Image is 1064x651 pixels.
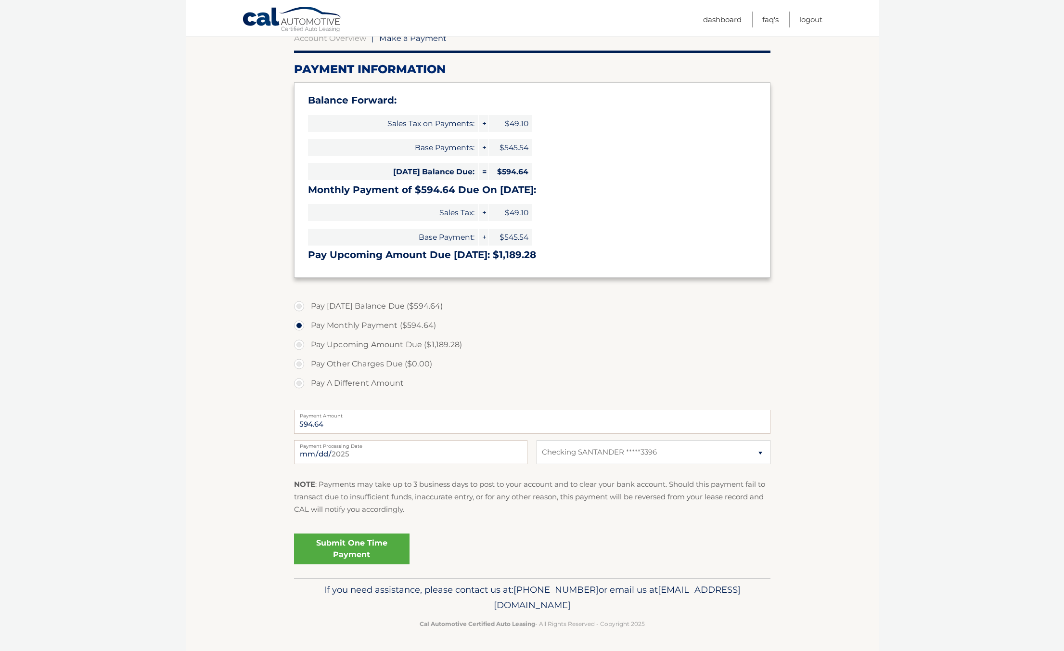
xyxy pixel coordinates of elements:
[489,115,532,132] span: $49.10
[513,584,599,595] span: [PHONE_NUMBER]
[379,33,447,43] span: Make a Payment
[762,12,779,27] a: FAQ's
[372,33,374,43] span: |
[294,410,770,417] label: Payment Amount
[489,229,532,246] span: $545.54
[308,115,478,132] span: Sales Tax on Payments:
[799,12,822,27] a: Logout
[489,163,532,180] span: $594.64
[479,204,488,221] span: +
[294,410,770,434] input: Payment Amount
[294,534,410,564] a: Submit One Time Payment
[479,139,488,156] span: +
[294,478,770,516] p: : Payments may take up to 3 business days to post to your account and to clear your bank account....
[308,94,756,106] h3: Balance Forward:
[489,139,532,156] span: $545.54
[294,374,770,393] label: Pay A Different Amount
[479,229,488,246] span: +
[300,619,764,629] p: - All Rights Reserved - Copyright 2025
[294,316,770,335] label: Pay Monthly Payment ($594.64)
[242,6,343,34] a: Cal Automotive
[494,584,741,611] span: [EMAIL_ADDRESS][DOMAIN_NAME]
[479,115,488,132] span: +
[300,582,764,613] p: If you need assistance, please contact us at: or email us at
[294,440,527,464] input: Payment Date
[308,163,478,180] span: [DATE] Balance Due:
[308,184,756,196] h3: Monthly Payment of $594.64 Due On [DATE]:
[294,62,770,77] h2: Payment Information
[703,12,742,27] a: Dashboard
[294,33,366,43] a: Account Overview
[489,204,532,221] span: $49.10
[308,229,478,246] span: Base Payment:
[479,163,488,180] span: =
[294,440,527,448] label: Payment Processing Date
[308,139,478,156] span: Base Payments:
[294,297,770,316] label: Pay [DATE] Balance Due ($594.64)
[294,354,770,374] label: Pay Other Charges Due ($0.00)
[294,480,315,489] strong: NOTE
[294,335,770,354] label: Pay Upcoming Amount Due ($1,189.28)
[420,620,535,627] strong: Cal Automotive Certified Auto Leasing
[308,249,756,261] h3: Pay Upcoming Amount Due [DATE]: $1,189.28
[308,204,478,221] span: Sales Tax:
